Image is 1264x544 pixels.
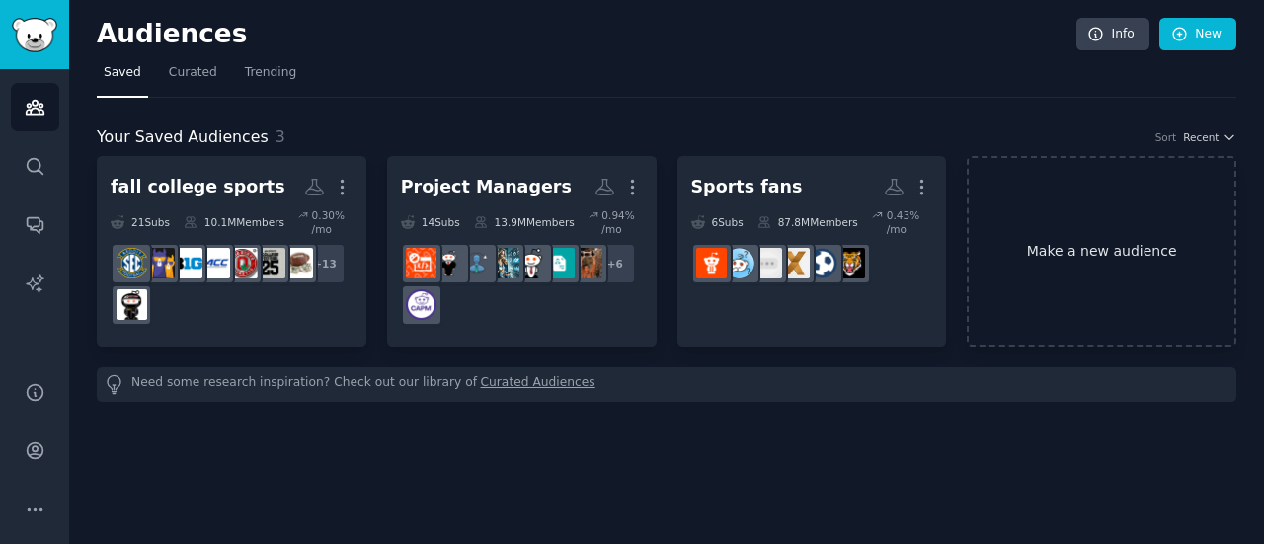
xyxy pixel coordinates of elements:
[227,248,258,278] img: OhioStateFootball
[677,156,947,347] a: Sports fans6Subs87.8MMembers0.43% /moRealSportsFanssoccerXSportsbookchatAskRedditsports
[1159,18,1236,51] a: New
[172,248,202,278] img: TheB1G
[779,248,810,278] img: XSportsbook
[162,57,224,98] a: Curated
[97,57,148,98] a: Saved
[967,156,1236,347] a: Make a new audience
[544,248,575,278] img: jobs
[401,175,572,199] div: Project Managers
[481,374,595,395] a: Curated Audiences
[594,243,636,284] div: + 6
[184,208,284,236] div: 10.1M Members
[724,248,754,278] img: AskReddit
[97,156,366,347] a: fall college sports21Subs10.1MMembers0.30% /mo+13sportsbettingCollegeFootball25OhioStateFootballA...
[111,208,170,236] div: 21 Sub s
[97,19,1076,50] h2: Audiences
[169,64,217,82] span: Curated
[691,208,744,236] div: 6 Sub s
[282,248,313,278] img: sportsbetting
[117,248,147,278] img: secfootball
[117,289,147,320] img: ACCompetizione
[104,64,141,82] span: Saved
[401,208,460,236] div: 14 Sub s
[834,248,865,278] img: RealSportsFans
[807,248,837,278] img: soccer
[1155,130,1177,144] div: Sort
[489,248,519,278] img: businessanalysis
[387,156,657,347] a: Project Managers14Subs13.9MMembers0.94% /mo+6GenXjobsCareer_Advicebusinessanalysiscareerchangecar...
[406,289,436,320] img: capm
[461,248,492,278] img: careerchange
[276,127,285,146] span: 3
[12,18,57,52] img: GummySearch logo
[572,248,602,278] img: GenX
[199,248,230,278] img: ACC
[1183,130,1219,144] span: Recent
[1076,18,1149,51] a: Info
[245,64,296,82] span: Trending
[516,248,547,278] img: Career_Advice
[97,367,1236,402] div: Need some research inspiration? Check out our library of
[887,208,933,236] div: 0.43 % /mo
[601,208,642,236] div: 0.94 % /mo
[474,208,575,236] div: 13.9M Members
[696,248,727,278] img: sports
[255,248,285,278] img: CollegeFootball25
[751,248,782,278] img: chat
[238,57,303,98] a: Trending
[144,248,175,278] img: CrowdSec
[97,125,269,150] span: Your Saved Audiences
[111,175,285,199] div: fall college sports
[406,248,436,278] img: ProgrammerHumor
[312,208,353,236] div: 0.30 % /mo
[757,208,858,236] div: 87.8M Members
[304,243,346,284] div: + 13
[434,248,464,278] img: careerguidance
[691,175,803,199] div: Sports fans
[1183,130,1236,144] button: Recent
